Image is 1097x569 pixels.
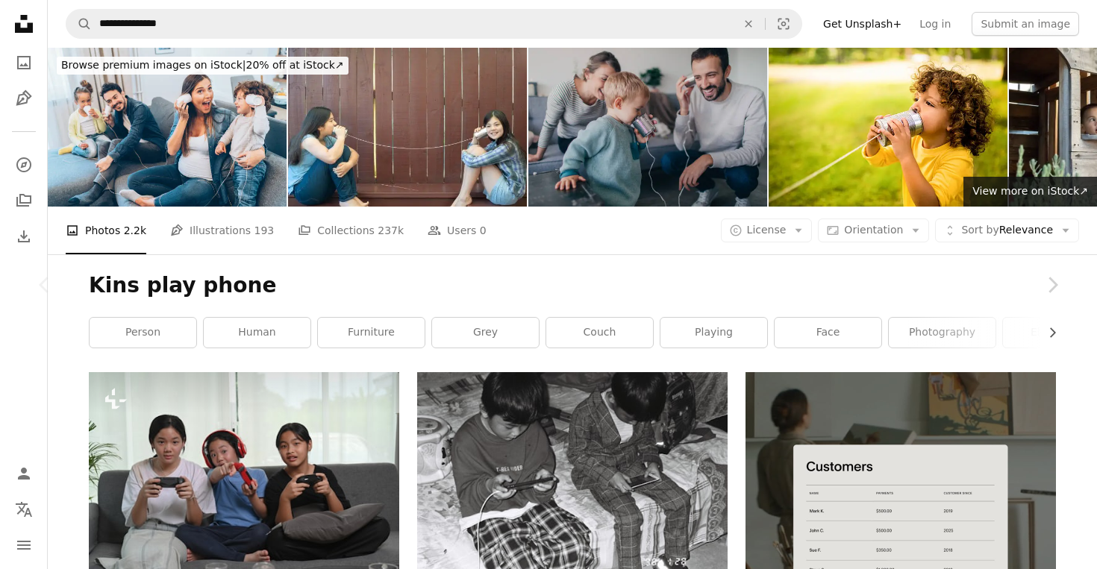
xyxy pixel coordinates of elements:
[288,48,527,207] img: Girls talking using a tin can phone
[48,48,357,84] a: Browse premium images on iStock|20% off at iStock↗
[9,459,39,488] a: Log in / Sign up
[721,219,813,242] button: License
[378,222,404,239] span: 237k
[417,469,728,482] a: two young boys sitting on a bed looking at their cell phones
[961,223,1053,238] span: Relevance
[546,318,653,348] a: couch
[66,10,92,38] button: Search Unsplash
[254,222,275,239] span: 193
[732,10,765,38] button: Clear
[972,12,1079,36] button: Submit an image
[480,222,487,239] span: 0
[775,318,881,348] a: face
[889,318,996,348] a: photography
[844,224,903,236] span: Orientation
[66,9,802,39] form: Find visuals sitewide
[1007,213,1097,356] a: Next
[660,318,767,348] a: playing
[9,48,39,78] a: Photos
[90,318,196,348] a: person
[170,207,274,254] a: Illustrations 193
[61,59,246,71] span: Browse premium images on iStock |
[428,207,487,254] a: Users 0
[528,48,767,207] img: Using our Tin Can Phone
[963,177,1097,207] a: View more on iStock↗
[318,318,425,348] a: furniture
[57,57,349,75] div: 20% off at iStock ↗
[766,10,801,38] button: Visual search
[910,12,960,36] a: Log in
[48,48,287,207] img: Family having fun with string phones
[432,318,539,348] a: grey
[769,48,1007,207] img: African American boy talking into tin can phone in park
[935,219,1079,242] button: Sort byRelevance
[9,494,39,524] button: Language
[89,468,399,482] a: Young Asian girls playing video games and sitting together on cozy sofa in living room.
[204,318,310,348] a: human
[89,272,1056,299] h1: Kins play phone
[814,12,910,36] a: Get Unsplash+
[9,530,39,560] button: Menu
[972,185,1088,197] span: View more on iStock ↗
[747,224,787,236] span: License
[9,84,39,113] a: Illustrations
[818,219,929,242] button: Orientation
[9,150,39,180] a: Explore
[298,207,404,254] a: Collections 237k
[9,186,39,216] a: Collections
[961,224,998,236] span: Sort by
